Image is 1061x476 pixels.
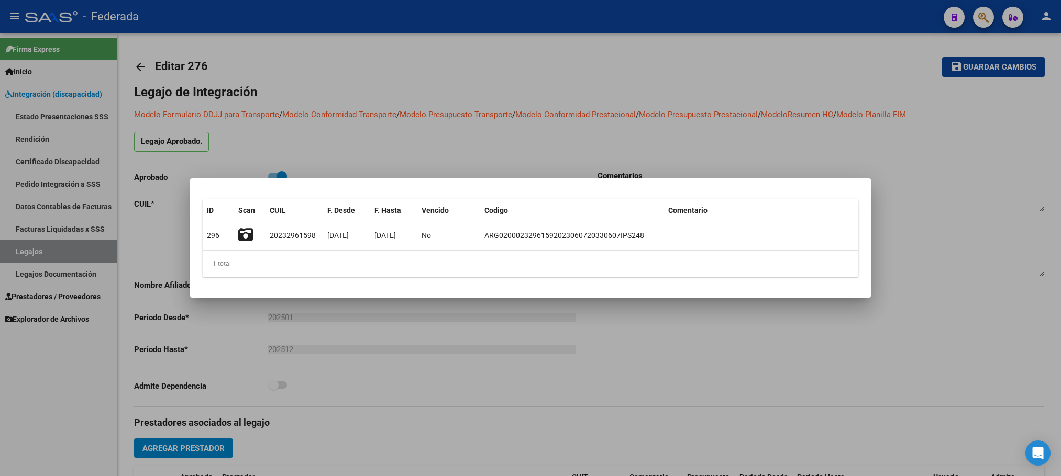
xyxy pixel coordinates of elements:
span: [DATE] [327,231,349,240]
span: ARG02000232961592023060720330607IPS248 [484,231,644,240]
span: ID [207,206,214,214]
datatable-header-cell: Comentario [664,199,858,222]
span: F. Desde [327,206,355,214]
span: Vencido [422,206,449,214]
span: F. Hasta [374,206,401,214]
datatable-header-cell: CUIL [266,199,323,222]
datatable-header-cell: F. Hasta [370,199,417,222]
span: Codigo [484,206,508,214]
span: [DATE] [374,231,396,240]
span: Comentario [668,206,708,214]
span: 296 [207,231,219,240]
div: 20232961598 [270,230,316,242]
datatable-header-cell: ID [203,199,234,222]
span: CUIL [270,206,285,214]
datatable-header-cell: Scan [234,199,266,222]
span: No [422,231,431,240]
datatable-header-cell: Codigo [480,199,664,222]
div: Open Intercom Messenger [1025,440,1051,466]
datatable-header-cell: Vencido [417,199,480,222]
span: Scan [238,206,255,214]
div: 1 total [203,251,858,277]
datatable-header-cell: F. Desde [323,199,370,222]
